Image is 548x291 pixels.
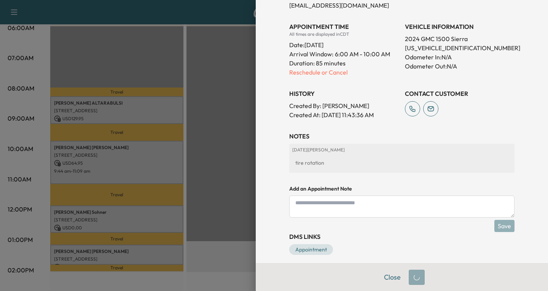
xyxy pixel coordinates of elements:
p: Reschedule or Cancel [289,68,399,77]
p: Created At : [DATE] 11:43:36 AM [289,110,399,119]
span: 6:00 AM - 10:00 AM [335,49,390,59]
div: tire rotation [292,156,511,170]
div: All times are displayed in CDT [289,31,399,37]
p: Arrival Window: [289,49,399,59]
div: Date: [DATE] [289,37,399,49]
p: 2024 GMC 1500 Sierra [405,34,515,43]
p: Odometer In: N/A [405,52,515,62]
h3: APPOINTMENT TIME [289,22,399,31]
p: Duration: 85 minutes [289,59,399,68]
p: Created By : [PERSON_NAME] [289,101,399,110]
h3: CONTACT CUSTOMER [405,89,515,98]
a: Appointment [289,244,333,255]
h3: DMS Links [289,232,515,241]
h4: Add an Appointment Note [289,185,515,192]
p: [US_VEHICLE_IDENTIFICATION_NUMBER] [405,43,515,52]
button: Close [379,270,406,285]
p: [EMAIL_ADDRESS][DOMAIN_NAME] [289,1,399,10]
h3: History [289,89,399,98]
p: Odometer Out: N/A [405,62,515,71]
h3: NOTES [289,132,515,141]
p: [DATE] | [PERSON_NAME] [292,147,511,153]
h3: VEHICLE INFORMATION [405,22,515,31]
